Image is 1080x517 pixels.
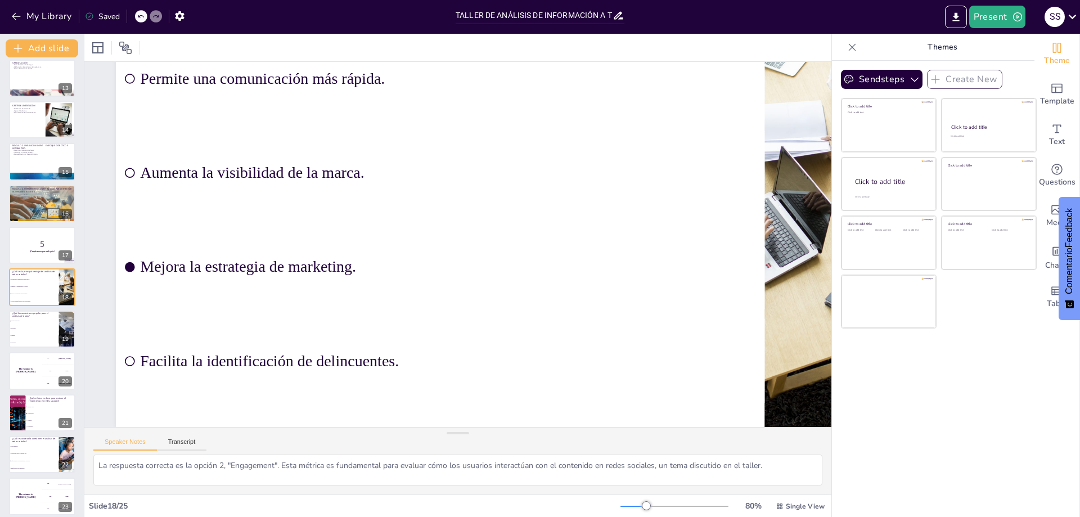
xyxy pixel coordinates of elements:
[58,209,72,219] div: 16
[12,150,72,152] p: Desarrollo hipotético de fases.
[12,151,72,154] p: Investigación de casos reales.
[12,197,72,200] p: Aplicación práctica.
[1034,196,1079,236] div: Add images, graphics, shapes or video
[948,222,1028,226] div: Click to add title
[42,352,75,365] div: 100
[12,112,42,114] p: Retroalimentación del solicitante.
[9,493,42,499] h4: The winner is [PERSON_NAME]
[157,438,207,451] button: Transcript
[30,250,54,253] strong: ¡Prepárense para el quiz!
[11,342,58,343] span: Power BI.
[12,437,56,443] p: ¿Cuál es un desafío común en el análisis de redes sociales?
[861,34,1023,61] p: Themes
[456,7,613,24] input: Insert title
[42,491,75,503] div: 200
[28,406,75,407] span: Tasa de clics.
[11,460,58,461] span: Dificultad en la interpretación de datos.
[12,269,56,276] p: ¿Cuál es la principal ventaja del análisis de redes sociales?
[11,293,58,294] span: Mejora la estrategia de marketing.
[58,83,72,93] div: 13
[948,229,983,232] div: Click to add text
[65,370,68,372] div: Jaap
[9,101,75,138] div: https://cdn.sendsteps.com/images/logo/sendsteps_logo_white.pnghttps://cdn.sendsteps.com/images/lo...
[12,110,42,112] p: Ajuste del enfoque.
[58,125,72,135] div: 14
[12,66,72,68] p: Elaboración de productos de inteligencia.
[12,104,42,107] p: 6.RETROALIMENTACIÓN
[12,312,56,318] p: ¿Qué herramienta es popular para el análisis de datos?
[140,258,757,276] span: Mejora la estrategia de marketing.
[93,438,157,451] button: Speaker Notes
[9,436,75,473] div: 22
[903,229,928,232] div: Click to add text
[85,11,120,22] div: Saved
[945,6,967,28] button: Export to PowerPoint
[992,229,1027,232] div: Click to add text
[9,311,75,348] div: 19
[948,163,1028,167] div: Click to add title
[119,41,132,55] span: Position
[11,467,58,469] span: Identificación de tendencias.
[58,167,72,177] div: 15
[9,143,75,180] div: https://cdn.sendsteps.com/images/logo/sendsteps_logo_white.pnghttps://cdn.sendsteps.com/images/lo...
[58,460,72,470] div: 22
[65,496,68,497] div: Jaap
[9,60,75,97] div: https://cdn.sendsteps.com/images/logo/sendsteps_logo_white.pnghttps://cdn.sendsteps.com/images/lo...
[58,502,72,512] div: 23
[1059,197,1080,320] button: Comentarios - Mostrar encuesta
[140,70,757,88] span: Permite una comunicación más rápida.
[12,154,72,156] p: Representación en línea del tiempo.
[8,7,76,25] button: My Library
[740,501,767,511] div: 80 %
[12,187,72,194] p: MÓDULO 4. HERRAMIENTAS OSINT BÁSICAS PARA DETECTAR ACTIVIDADES ILEGALES.
[28,419,75,420] span: Alcance.
[9,368,42,374] h4: The winner is [PERSON_NAME]
[848,104,928,109] div: Click to add title
[848,222,928,226] div: Click to add title
[855,196,926,199] div: Click to add body
[9,185,75,222] div: https://cdn.sendsteps.com/images/logo/sendsteps_logo_white.pnghttps://cdn.sendsteps.com/images/lo...
[29,397,72,403] p: ¿Qué métrica es clave para evaluar el rendimiento en redes sociales?
[1064,208,1074,294] span: Feedback
[12,61,72,64] p: 5.PRODUCCIÓN
[1044,55,1070,67] span: Theme
[1040,95,1074,107] span: Template
[1046,217,1068,229] span: Media
[58,418,72,428] div: 21
[11,446,58,447] span: Falta de datos.
[58,250,72,260] div: 17
[927,70,1002,89] button: Create New
[28,412,75,413] span: Engagement.
[855,177,927,187] div: Click to add title
[1034,34,1079,74] div: Change the overall theme
[11,327,58,329] span: Hootsuite.
[875,229,901,232] div: Click to add text
[93,455,822,485] textarea: La respuesta correcta es la opción 3, "Mejora la estrategia de marketing". Este concepto se relac...
[951,124,1026,131] div: Click to add title
[58,334,72,344] div: 19
[12,238,72,250] p: 5
[58,376,72,386] div: 20
[1034,236,1079,277] div: Add charts and graphs
[848,229,873,232] div: Click to add text
[11,320,58,321] span: Google Analytics.
[786,502,825,511] span: Single View
[1034,155,1079,196] div: Get real-time input from your audience
[1034,115,1079,155] div: Add text boxes
[1045,7,1065,27] div: S S
[1045,6,1065,28] button: S S
[42,503,75,515] div: 300
[12,68,72,70] p: Toma de decisiones rápidas.
[6,39,78,57] button: Add slide
[12,194,72,196] p: Herramientas básicas.
[140,352,757,370] span: Facilita la identificación de delincuentes.
[969,6,1025,28] button: Present
[9,227,75,264] div: https://cdn.sendsteps.com/images/logo/sendsteps_logo_white.pnghttps://cdn.sendsteps.com/images/lo...
[11,286,58,287] span: Aumenta la visibilidad de la marca.
[58,293,72,303] div: 18
[11,335,58,336] span: Tableau.
[42,365,75,377] div: 200
[42,478,75,490] div: 100
[9,394,75,431] div: 21
[12,107,42,110] p: Evaluación de la eficacia.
